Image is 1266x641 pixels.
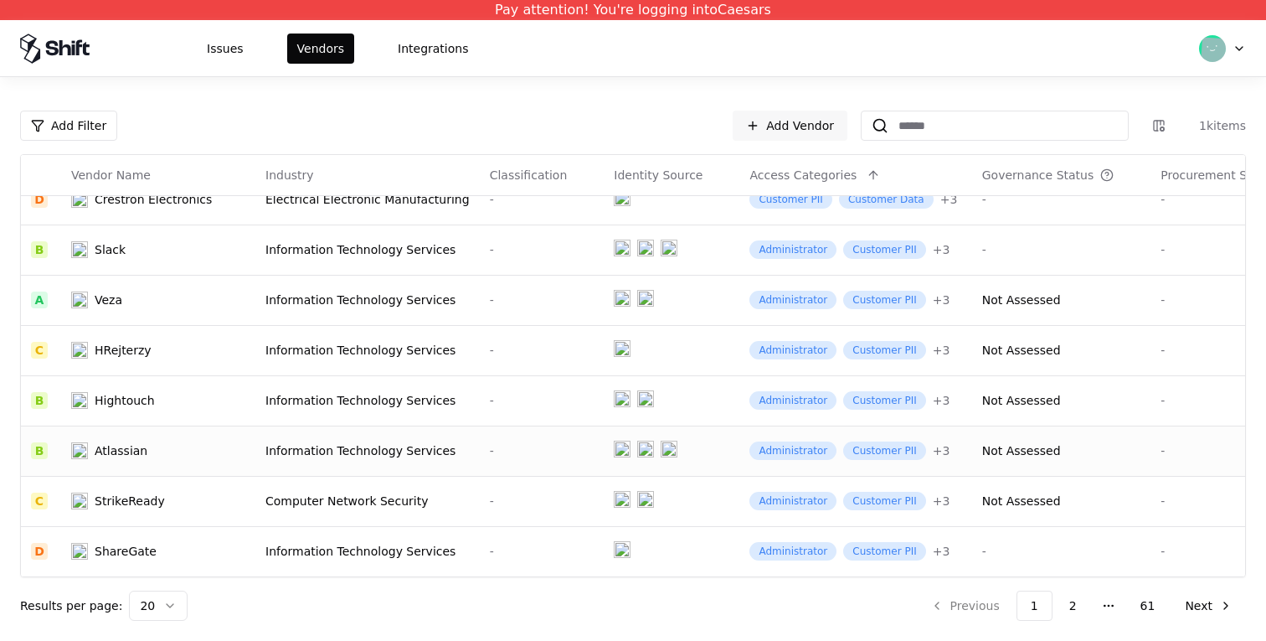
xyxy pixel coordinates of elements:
div: Atlassian [95,442,147,459]
div: Customer PII [843,442,925,460]
div: - [490,442,594,459]
div: Industry [265,167,314,184]
button: +3 [933,392,950,409]
div: Not Assessed [982,392,1061,409]
img: entra.microsoft.com [614,240,630,256]
div: Access Categories [749,167,857,184]
button: +3 [933,493,950,509]
div: + 3 [933,543,950,560]
img: ShareGate [71,543,88,560]
div: + 3 [940,191,958,208]
div: Governance Status [982,167,1094,184]
div: Information Technology Services [265,543,470,560]
div: Not Assessed [982,493,1061,509]
div: Information Technology Services [265,241,470,258]
div: - [490,241,594,258]
div: C [31,493,48,509]
button: +3 [940,191,958,208]
div: Crestron Electronics [95,191,212,208]
div: Identity Source [614,167,702,184]
button: Issues [197,34,254,64]
div: Customer PII [843,291,925,309]
img: okta.com [637,290,654,307]
div: Not Assessed [982,342,1061,359]
div: Slack [95,241,126,258]
div: Administrator [749,492,836,510]
img: entra.microsoft.com [614,491,630,508]
div: - [982,191,1141,208]
div: Vendor Name [71,167,151,184]
div: Classification [490,167,568,184]
div: Administrator [749,391,836,410]
nav: pagination [917,591,1246,621]
div: Customer PII [843,240,925,259]
button: 2 [1056,591,1090,621]
img: Slack [71,241,88,258]
img: entra.microsoft.com [614,390,630,407]
div: Information Technology Services [265,342,470,359]
button: 1 [1016,591,1052,621]
button: 61 [1127,591,1169,621]
div: Information Technology Services [265,392,470,409]
div: - [490,342,594,359]
img: entra.microsoft.com [614,441,630,457]
img: entra.microsoft.com [614,541,630,558]
div: Customer Data [839,190,934,209]
button: Vendors [287,34,354,64]
div: + 3 [933,442,950,459]
div: Administrator [749,341,836,359]
img: Hightouch [71,392,88,409]
div: Electrical Electronic Manufacturing [265,191,470,208]
div: Information Technology Services [265,442,470,459]
img: okta.com [661,240,677,256]
div: + 3 [933,241,950,258]
div: Administrator [749,442,836,460]
img: Crestron Electronics [71,191,88,208]
img: okta.com [637,390,654,407]
div: - [982,543,1141,560]
img: entra.microsoft.com [614,189,630,206]
button: Next [1171,591,1246,621]
div: D [31,191,48,208]
div: - [490,191,594,208]
button: Add Filter [20,111,117,141]
button: +3 [933,442,950,459]
div: HRejterzy [95,342,152,359]
div: Administrator [749,291,836,309]
button: +3 [933,292,950,308]
div: - [490,392,594,409]
div: + 3 [933,342,950,359]
div: B [31,241,48,258]
p: Results per page: [20,597,122,614]
div: D [31,543,48,560]
img: Atlassian [71,442,88,459]
img: microsoft365.com [637,240,654,256]
img: entra.microsoft.com [614,340,630,357]
img: entra.microsoft.com [614,290,630,307]
div: Customer PII [843,542,925,561]
div: StrikeReady [95,493,165,509]
img: microsoft365.com [637,441,654,457]
div: - [490,543,594,560]
img: okta.com [637,491,654,508]
a: Add Vendor [733,111,847,141]
img: StrikeReady [71,493,88,509]
img: HRejterzy [71,342,88,359]
img: Veza [71,292,88,308]
div: Not Assessed [982,442,1061,459]
button: +3 [933,241,950,258]
button: Integrations [388,34,478,64]
div: - [490,292,594,308]
div: Customer PII [843,391,925,410]
div: Information Technology Services [265,292,470,308]
div: B [31,392,48,409]
div: ShareGate [95,543,157,560]
div: - [982,241,1141,258]
div: 1k items [1179,117,1246,134]
div: - [490,493,594,509]
div: + 3 [933,292,950,308]
div: Administrator [749,542,836,561]
button: +3 [933,543,950,560]
div: Hightouch [95,392,155,409]
div: Veza [95,292,122,308]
